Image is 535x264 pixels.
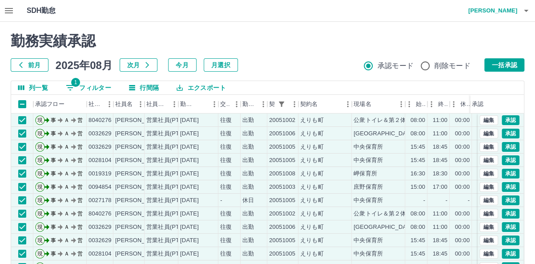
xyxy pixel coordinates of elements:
[300,170,324,178] div: えりも町
[37,224,43,230] text: 現
[115,210,164,218] div: [PERSON_NAME]
[59,81,118,94] button: フィルター表示
[145,95,178,114] div: 社員区分
[354,95,371,114] div: 現場名
[88,116,112,125] div: 8040276
[394,97,408,111] button: メニュー
[180,223,199,232] div: [DATE]
[479,182,498,192] button: 編集
[269,143,295,151] div: 20051005
[242,196,254,205] div: 休日
[51,251,56,257] text: 事
[180,210,199,218] div: [DATE]
[204,58,238,72] button: 月選択
[354,223,415,232] div: [GEOGRAPHIC_DATA]
[87,95,113,114] div: 社員番号
[300,223,324,232] div: えりも町
[455,116,470,125] div: 00:00
[352,95,405,114] div: 現場名
[300,210,324,218] div: えりも町
[354,130,415,138] div: [GEOGRAPHIC_DATA]
[423,196,425,205] div: -
[300,116,324,125] div: えりも町
[502,209,519,219] button: 承認
[77,117,83,123] text: 営
[37,171,43,177] text: 現
[269,250,295,258] div: 20051005
[300,130,324,138] div: えりも町
[455,223,470,232] div: 00:00
[479,155,498,165] button: 編集
[220,250,232,258] div: 往復
[88,236,112,245] div: 0032629
[77,224,83,230] text: 営
[51,130,56,137] text: 事
[220,95,230,114] div: 交通費
[168,97,181,111] button: メニュー
[502,249,519,259] button: 承認
[354,250,383,258] div: 中央保育所
[267,95,298,114] div: 契約コード
[269,130,295,138] div: 20051006
[146,95,168,114] div: 社員区分
[242,210,254,218] div: 出勤
[410,210,425,218] div: 08:00
[146,156,193,165] div: 営業社員(PT契約)
[298,95,352,114] div: 契約名
[502,222,519,232] button: 承認
[37,157,43,163] text: 現
[479,249,498,259] button: 編集
[300,143,324,151] div: えりも町
[220,236,232,245] div: 往復
[11,58,48,72] button: 前月
[455,130,470,138] div: 00:00
[438,95,448,114] div: 終業
[242,183,254,191] div: 出勤
[37,144,43,150] text: 現
[341,97,354,111] button: メニュー
[51,184,56,190] text: 事
[410,143,425,151] div: 15:45
[502,115,519,125] button: 承認
[269,196,295,205] div: 20051005
[77,237,83,244] text: 営
[479,236,498,245] button: 編集
[88,156,112,165] div: 0028104
[433,210,447,218] div: 11:00
[146,223,193,232] div: 営業社員(PT契約)
[113,95,145,114] div: 社員名
[242,130,254,138] div: 出勤
[479,115,498,125] button: 編集
[146,210,193,218] div: 営業社員(PT契約)
[64,171,69,177] text: Ａ
[354,143,383,151] div: 中央保育所
[427,95,450,114] div: 終業
[275,98,288,110] div: 1件のフィルターを適用中
[64,117,69,123] text: Ａ
[479,142,498,152] button: 編集
[416,95,426,114] div: 始業
[88,143,112,151] div: 0032629
[433,183,447,191] div: 17:00
[455,210,470,218] div: 00:00
[180,156,199,165] div: [DATE]
[64,211,69,217] text: Ａ
[146,116,193,125] div: 営業社員(PT契約)
[178,95,218,114] div: 勤務日
[410,183,425,191] div: 15:00
[220,170,232,178] div: 往復
[502,129,519,138] button: 承認
[195,98,208,110] button: ソート
[242,95,257,114] div: 勤務区分
[64,157,69,163] text: Ａ
[300,156,324,165] div: えりも町
[146,196,193,205] div: 営業社員(PT契約)
[502,195,519,205] button: 承認
[11,81,55,94] button: 列選択
[88,250,112,258] div: 0028104
[300,183,324,191] div: えりも町
[64,130,69,137] text: Ａ
[479,169,498,179] button: 編集
[88,170,112,178] div: 0019319
[115,116,164,125] div: [PERSON_NAME]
